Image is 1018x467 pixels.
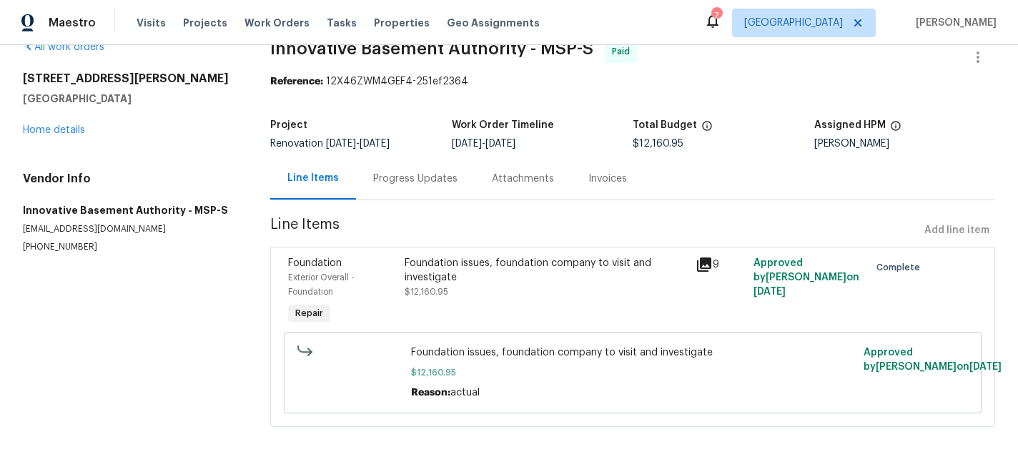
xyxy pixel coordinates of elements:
span: [DATE] [753,287,786,297]
span: [DATE] [360,139,390,149]
h5: Total Budget [633,120,697,130]
span: Properties [374,16,430,30]
span: $12,160.95 [633,139,683,149]
div: Foundation issues, foundation company to visit and investigate [405,256,686,285]
div: Line Items [287,171,339,185]
h2: [STREET_ADDRESS][PERSON_NAME] [23,72,236,86]
span: Approved by [PERSON_NAME] on [864,348,1002,372]
a: All work orders [23,42,104,52]
a: Home details [23,125,85,135]
div: 9 [696,256,745,273]
span: - [326,139,390,149]
h5: Assigned HPM [814,120,886,130]
span: Repair [290,306,329,320]
span: [PERSON_NAME] [910,16,997,30]
span: Reason: [411,388,450,398]
span: [DATE] [969,362,1002,372]
span: Maestro [49,16,96,30]
span: Innovative Basement Authority - MSP-S [270,40,593,57]
h4: Vendor Info [23,172,236,186]
span: Line Items [270,217,919,244]
span: Paid [612,44,636,59]
span: $12,160.95 [411,365,855,380]
h5: Innovative Basement Authority - MSP-S [23,203,236,217]
div: [PERSON_NAME] [814,139,995,149]
span: [DATE] [485,139,515,149]
div: Progress Updates [373,172,458,186]
span: Visits [137,16,166,30]
span: [GEOGRAPHIC_DATA] [744,16,843,30]
div: 12X46ZWM4GEF4-251ef2364 [270,74,995,89]
span: [DATE] [326,139,356,149]
h5: [GEOGRAPHIC_DATA] [23,92,236,106]
p: [EMAIL_ADDRESS][DOMAIN_NAME] [23,223,236,235]
span: Work Orders [244,16,310,30]
h5: Work Order Timeline [452,120,554,130]
span: Geo Assignments [447,16,540,30]
span: Exterior Overall - Foundation [288,273,355,296]
span: Foundation [288,258,342,268]
span: Foundation issues, foundation company to visit and investigate [411,345,855,360]
span: Renovation [270,139,390,149]
span: [DATE] [452,139,482,149]
span: The total cost of line items that have been proposed by Opendoor. This sum includes line items th... [701,120,713,139]
span: actual [450,388,480,398]
div: 7 [711,9,721,23]
h5: Project [270,120,307,130]
div: Attachments [492,172,554,186]
span: Complete [876,260,926,275]
span: $12,160.95 [405,287,448,296]
b: Reference: [270,77,323,87]
span: The hpm assigned to this work order. [890,120,901,139]
div: Invoices [588,172,627,186]
p: [PHONE_NUMBER] [23,241,236,253]
span: - [452,139,515,149]
span: Tasks [327,18,357,28]
span: Approved by [PERSON_NAME] on [753,258,859,297]
span: Projects [183,16,227,30]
